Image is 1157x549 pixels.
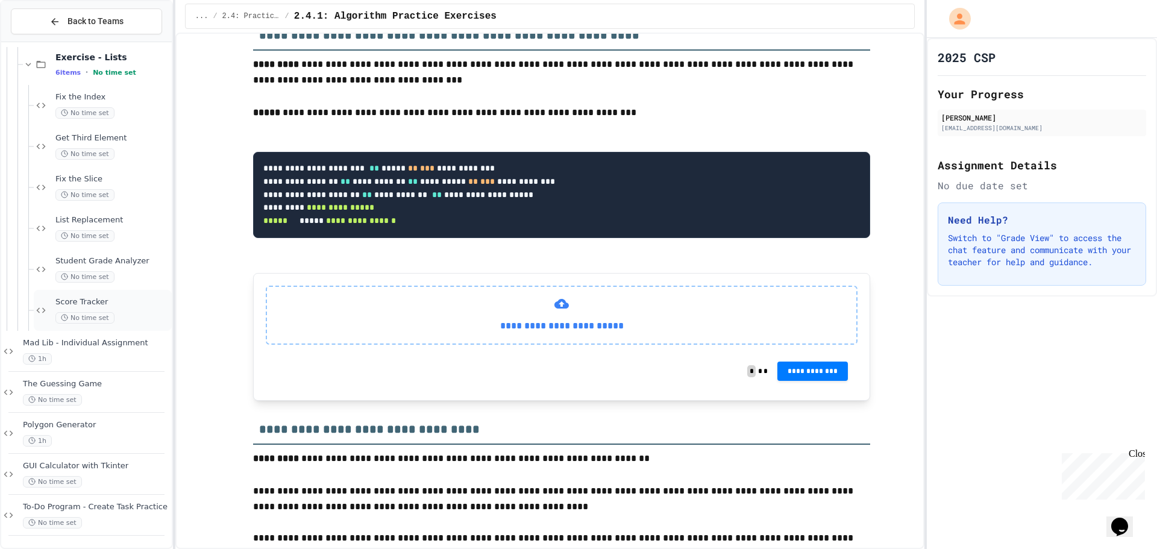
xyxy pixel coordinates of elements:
[23,517,82,529] span: No time set
[55,133,169,143] span: Get Third Element
[55,92,169,102] span: Fix the Index
[5,5,83,77] div: Chat with us now!Close
[222,11,280,21] span: 2.4: Practice with Algorithms
[23,461,169,471] span: GUI Calculator with Tkinter
[55,52,169,63] span: Exercise - Lists
[55,174,169,184] span: Fix the Slice
[86,67,88,77] span: •
[55,69,81,77] span: 6 items
[23,338,169,348] span: Mad Lib - Individual Assignment
[55,189,114,201] span: No time set
[23,502,169,512] span: To-Do Program - Create Task Practice
[55,312,114,324] span: No time set
[938,49,996,66] h1: 2025 CSP
[948,232,1136,268] p: Switch to "Grade View" to access the chat feature and communicate with your teacher for help and ...
[938,86,1146,102] h2: Your Progress
[23,353,52,365] span: 1h
[294,9,497,24] span: 2.4.1: Algorithm Practice Exercises
[55,271,114,283] span: No time set
[23,435,52,447] span: 1h
[55,256,169,266] span: Student Grade Analyzer
[67,15,124,28] span: Back to Teams
[55,215,169,225] span: List Replacement
[55,107,114,119] span: No time set
[55,297,169,307] span: Score Tracker
[195,11,209,21] span: ...
[11,8,162,34] button: Back to Teams
[55,230,114,242] span: No time set
[1057,448,1145,500] iframe: chat widget
[93,69,136,77] span: No time set
[23,420,169,430] span: Polygon Generator
[23,476,82,488] span: No time set
[23,394,82,406] span: No time set
[23,379,169,389] span: The Guessing Game
[941,112,1143,123] div: [PERSON_NAME]
[213,11,217,21] span: /
[1106,501,1145,537] iframe: chat widget
[948,213,1136,227] h3: Need Help?
[55,148,114,160] span: No time set
[941,124,1143,133] div: [EMAIL_ADDRESS][DOMAIN_NAME]
[938,157,1146,174] h2: Assignment Details
[285,11,289,21] span: /
[936,5,974,33] div: My Account
[938,178,1146,193] div: No due date set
